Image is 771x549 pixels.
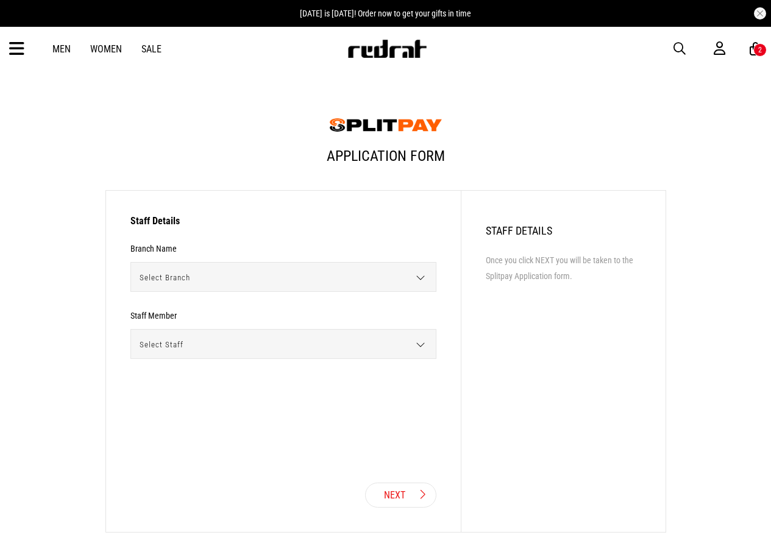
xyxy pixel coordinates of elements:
span: Select Staff [131,330,427,360]
div: 2 [758,46,762,54]
img: Redrat logo [347,40,427,58]
a: 2 [750,43,761,55]
h2: Staff Details [486,224,641,237]
a: Women [90,43,122,55]
span: Select Branch [131,263,427,292]
a: Men [52,43,71,55]
h1: Application Form [105,138,666,184]
h3: Staff Member [130,311,177,321]
button: Next [365,483,436,508]
span: [DATE] is [DATE]! Order now to get your gifts in time [300,9,471,18]
h3: Branch Name [130,244,177,253]
h3: Staff Details [130,215,436,234]
a: Sale [141,43,162,55]
li: Once you click NEXT you will be taken to the Splitpay Application form. [486,253,641,283]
